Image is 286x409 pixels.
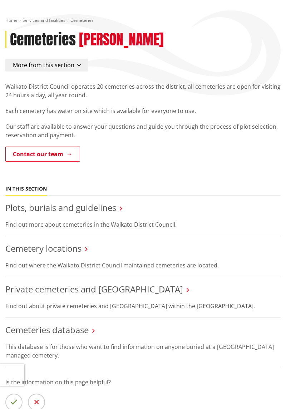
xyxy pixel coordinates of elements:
h1: Cemeteries [10,31,76,48]
button: More from this section [5,59,88,72]
span: More from this section [13,61,74,69]
a: Cemeteries database [5,324,89,336]
a: Contact our team [5,147,80,162]
p: Our staff are available to answer your questions and guide you through the process of plot select... [5,122,281,139]
a: Services and facilities [23,17,65,23]
h2: [PERSON_NAME] [79,31,164,48]
h5: In this section [5,186,47,192]
a: Plots, burials and guidelines [5,202,116,213]
p: Waikato District Council operates 20 cemeteries across the district, all cemeteries are open for ... [5,82,281,99]
p: Each cemetery has water on site which is available for everyone to use. [5,107,281,115]
a: Private cemeteries and [GEOGRAPHIC_DATA] [5,283,183,295]
a: Home [5,17,18,23]
iframe: Messenger Launcher [253,379,279,405]
span: Cemeteries [70,17,94,23]
p: This database is for those who want to find information on anyone buried at a [GEOGRAPHIC_DATA] m... [5,343,281,360]
nav: breadcrumb [5,18,281,24]
p: Find out more about cemeteries in the Waikato District Council. [5,220,281,229]
p: Find out about private cemeteries and [GEOGRAPHIC_DATA] within the [GEOGRAPHIC_DATA]. [5,302,281,310]
p: Is the information on this page helpful? [5,378,281,386]
a: Cemetery locations [5,242,82,254]
p: Find out where the Waikato District Council maintained cemeteries are located. [5,261,281,270]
